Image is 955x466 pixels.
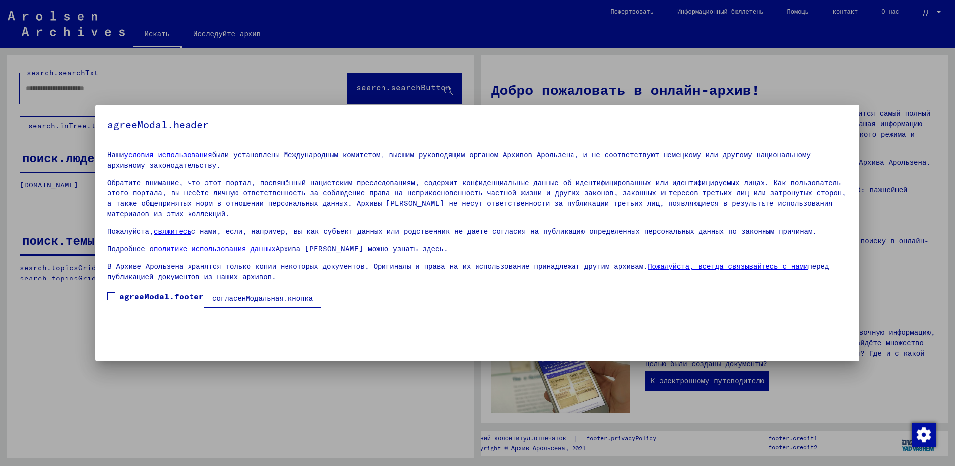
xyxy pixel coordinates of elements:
font: были установлены Международным комитетом, высшим руководящим органом Архивов Арользена, и не соот... [107,150,811,170]
font: с нами, если, например, вы как субъект данных или родственник не даете согласия на публикацию опр... [191,227,817,236]
a: политике использования данных [154,244,276,253]
font: agreeModal.header [107,118,209,131]
font: Обратите внимание, что этот портал, посвящённый нацистским преследованиям, содержит конфиденциаль... [107,178,846,218]
a: условия использования [124,150,212,159]
font: Архива [PERSON_NAME] можно узнать здесь. [276,244,448,253]
button: согласенМодальная.кнопка [204,289,321,308]
img: Изменить согласие [912,423,936,447]
font: перед публикацией документов из наших архивов. [107,262,829,281]
a: свяжитесь [154,227,191,236]
font: agreeModal.footer [119,291,204,301]
a: Пожалуйста, всегда связывайтесь с нами [648,262,808,271]
font: Подробнее о [107,244,154,253]
font: согласенМодальная.кнопка [212,294,313,303]
font: Наши [107,150,124,159]
font: В Архиве Арользена хранятся только копии некоторых документов. Оригиналы и права на их использова... [107,262,648,271]
div: Изменить согласие [911,422,935,446]
font: Пожалуйста, [107,227,154,236]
